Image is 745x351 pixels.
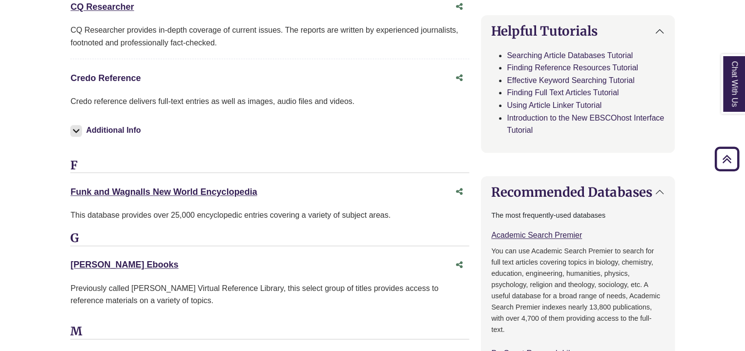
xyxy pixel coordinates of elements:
[70,95,469,108] p: Credo reference delivers full-text entries as well as images, audio files and videos.
[70,260,178,269] a: [PERSON_NAME] Ebooks
[491,246,664,335] p: You can use Academic Search Premier to search for full text articles covering topics in biology, ...
[491,210,664,221] p: The most frequently-used databases
[711,152,743,165] a: Back to Top
[70,124,144,137] button: Additional Info
[70,325,469,339] h3: M
[450,69,469,87] button: Share this database
[481,16,674,46] button: Helpful Tutorials
[507,101,601,109] a: Using Article Linker Tutorial
[70,231,469,246] h3: G
[70,209,469,222] div: This database provides over 25,000 encyclopedic entries covering a variety of subject areas.
[70,73,141,83] a: Credo Reference
[481,177,674,207] button: Recommended Databases
[450,183,469,201] button: Share this database
[70,159,469,173] h3: F
[491,231,582,239] a: Academic Search Premier
[507,76,634,84] a: Effective Keyword Searching Tutorial
[507,63,638,72] a: Finding Reference Resources Tutorial
[70,24,469,49] div: CQ Researcher provides in-depth coverage of current issues. The reports are written by experience...
[70,2,134,12] a: CQ Researcher
[507,88,619,97] a: Finding Full Text Articles Tutorial
[70,187,257,197] a: Funk and Wagnalls New World Encyclopedia
[507,114,664,135] a: Introduction to the New EBSCOhost Interface Tutorial
[450,256,469,274] button: Share this database
[70,282,469,307] p: Previously called [PERSON_NAME] Virtual Reference Library, this select group of titles provides a...
[507,51,633,60] a: Searching Article Databases Tutorial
